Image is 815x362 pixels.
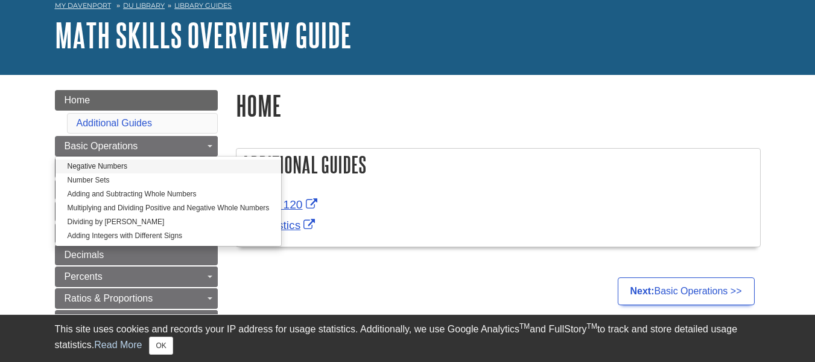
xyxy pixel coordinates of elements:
a: Decimals [55,245,218,265]
a: Read More [94,340,142,350]
sup: TM [519,322,530,331]
a: Math Skills Overview Guide [55,16,352,54]
a: Adding and Subtracting Whole Numbers [55,187,282,201]
div: This site uses cookies and records your IP address for usage statistics. Additionally, we use Goo... [55,322,761,355]
sup: TM [587,322,597,331]
a: Link opens in new window [255,198,320,211]
a: Home [55,90,218,111]
span: Home [65,95,90,105]
a: Link opens in new window [255,219,319,231]
h2: Additional Guides [236,149,760,181]
span: Percents [65,271,103,282]
span: Ratios & Proportions [65,293,153,303]
a: Basic Operations [55,136,218,157]
span: Basic Operations [65,141,138,151]
a: Multiplying and Dividing Positive and Negative Whole Numbers [55,201,282,215]
a: My Davenport [55,1,111,11]
a: Ratios & Proportions [55,288,218,309]
h1: Home [236,90,761,121]
a: Adding Integers with Different Signs [55,229,282,243]
a: Percents [55,267,218,287]
strong: Next: [630,286,655,296]
a: Additional Guides [77,118,152,128]
a: Next:Basic Operations >> [618,277,755,305]
a: Exponents [55,310,218,331]
button: Close [149,337,173,355]
a: DU Library [123,1,165,10]
a: Library Guides [174,1,232,10]
span: Decimals [65,250,104,260]
a: Dividing by [PERSON_NAME] [55,215,282,229]
a: Negative Numbers [55,160,282,173]
a: Number Sets [55,173,282,187]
